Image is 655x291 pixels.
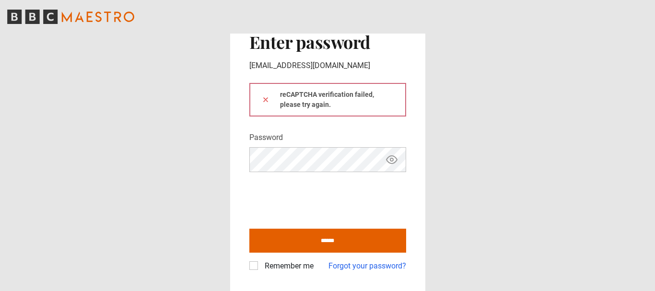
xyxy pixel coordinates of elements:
h2: Enter password [249,32,406,52]
p: [EMAIL_ADDRESS][DOMAIN_NAME] [249,60,406,71]
svg: BBC Maestro [7,10,134,24]
button: Show password [384,151,400,168]
label: Password [249,132,283,143]
a: Forgot your password? [328,260,406,272]
div: reCAPTCHA verification failed, please try again. [249,83,406,116]
iframe: reCAPTCHA [249,180,395,217]
label: Remember me [261,260,314,272]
